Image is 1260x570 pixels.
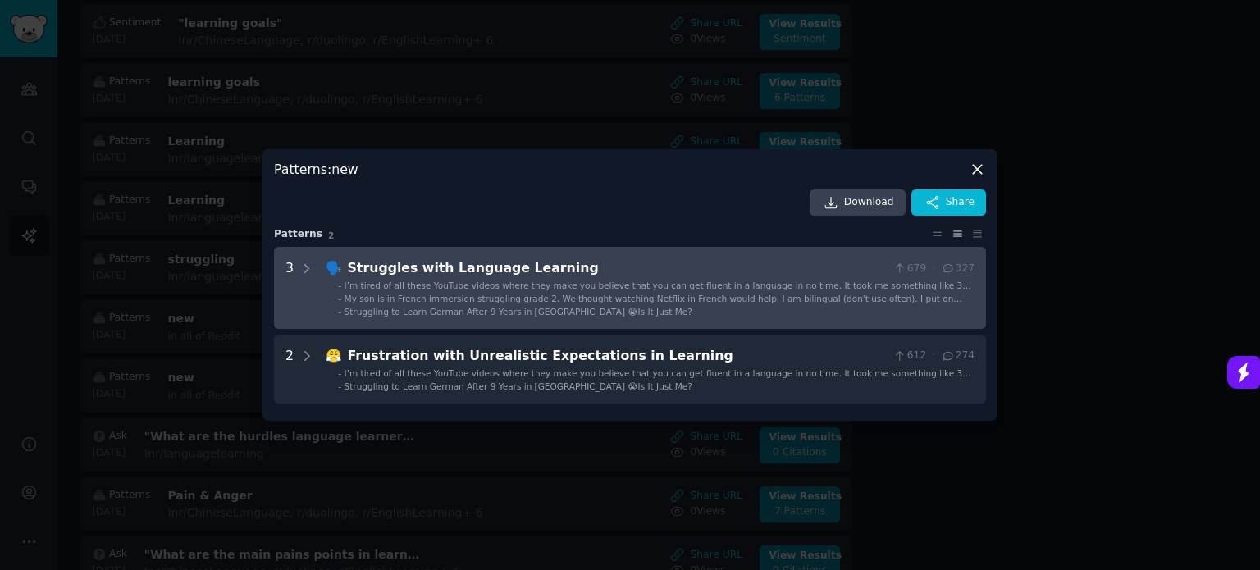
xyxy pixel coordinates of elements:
span: Download [844,195,894,210]
span: Share [946,195,975,210]
span: 327 [941,262,975,276]
span: Pattern s [274,227,322,242]
span: 679 [892,262,926,276]
a: Download [810,189,906,216]
div: - [338,280,341,291]
span: 612 [892,349,926,363]
span: · [932,262,935,276]
span: 🗣️ [326,260,342,276]
span: Struggling to Learn German After 9 Years in [GEOGRAPHIC_DATA] 😭Is It Just Me? [345,381,692,391]
span: Struggling to Learn German After 9 Years in [GEOGRAPHIC_DATA] 😭Is It Just Me? [345,307,692,317]
div: - [338,293,341,304]
span: 😤 [326,348,342,363]
span: 2 [328,230,334,240]
div: - [338,367,341,379]
div: 2 [285,346,294,392]
span: I’m tired of all these YouTube videos where they make you believe that you can get fluent in a la... [345,368,971,401]
span: I’m tired of all these YouTube videos where they make you believe that you can get fluent in a la... [345,280,971,313]
div: Frustration with Unrealistic Expectations in Learning [348,346,888,367]
button: Share [911,189,986,216]
h3: Patterns : new [274,161,358,178]
span: 274 [941,349,975,363]
span: My son is in French immersion struggling grade 2. We thought watching Netflix in French would hel... [345,294,962,315]
span: · [932,349,935,363]
div: - [338,306,341,317]
div: Struggles with Language Learning [348,258,888,279]
div: - [338,381,341,392]
div: 3 [285,258,294,317]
